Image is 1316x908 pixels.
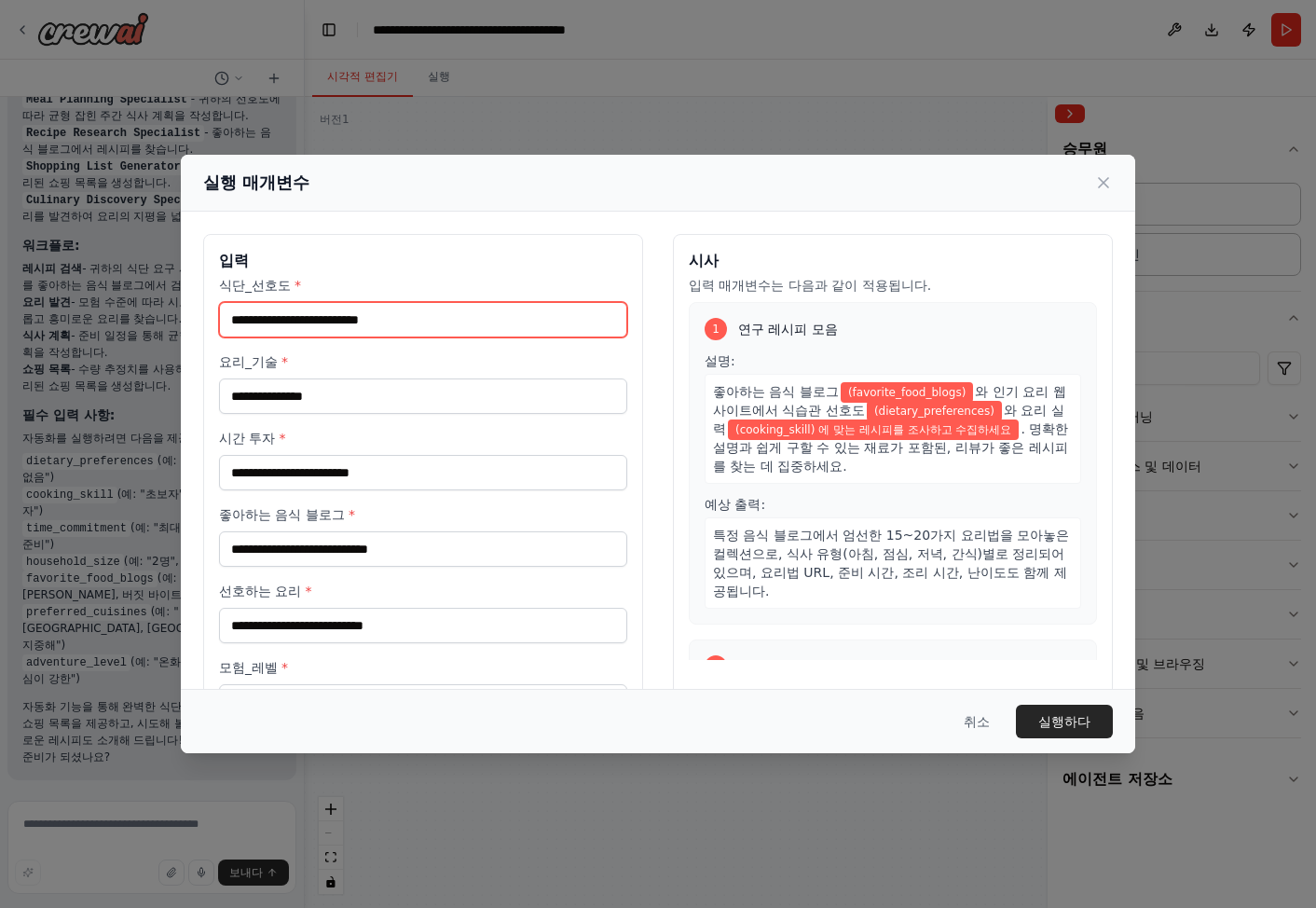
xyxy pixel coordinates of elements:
[203,172,309,192] font: 실행 매개변수
[867,401,1002,421] span: 변수: diety_preferences
[705,497,765,512] font: 예상 출력:
[219,584,301,598] font: 선호하는 요리
[713,528,1069,598] font: 특정 음식 블로그에서 엄선한 15~20가지 요리법을 모아놓은 컬렉션으로, 식사 유형(아침, 점심, 저녁, 간식)별로 정리되어 있으며, 요리법 URL, 준비 시간, 조리 시간,...
[735,423,1011,436] font: (cooking_skill) 에 맞는 레시피를 조사하고 수집하세요
[949,705,1005,738] button: 취소
[1016,705,1113,738] button: 실행하다
[712,323,720,336] font: 1
[219,507,345,522] font: 좋아하는 음식 블로그
[1038,714,1090,729] font: 실행하다
[874,405,994,418] font: (dietary_preferences)
[219,354,278,369] font: 요리_기술
[689,252,719,269] font: 시사
[219,660,278,675] font: 모험_레벨
[705,353,735,368] font: 설명:
[219,252,249,269] font: 입력
[738,659,920,674] font: 새로운 요리 모험을 발견하세요
[728,420,1019,440] span: 변수: cooking_skill
[219,431,275,446] font: 시간 투자
[689,278,931,293] font: 입력 매개변수는 다음과 같이 적용됩니다.
[713,384,839,399] font: 좋아하는 음식 블로그
[713,384,1066,418] font: 와 인기 요리 웹사이트에서 식습관 선호도
[219,278,291,293] font: 식단_선호도
[841,382,973,403] span: 변수: favorite_food_blogs
[713,403,1064,436] font: 와 요리 실력
[964,714,990,729] font: 취소
[713,421,1068,474] font: . 명확한 설명과 쉽게 구할 수 있는 재료가 포함된, 리뷰가 좋은 레시피를 찾는 데 집중하세요.
[848,386,966,399] font: (favorite_food_blogs)
[738,322,838,337] font: 연구 레시피 모음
